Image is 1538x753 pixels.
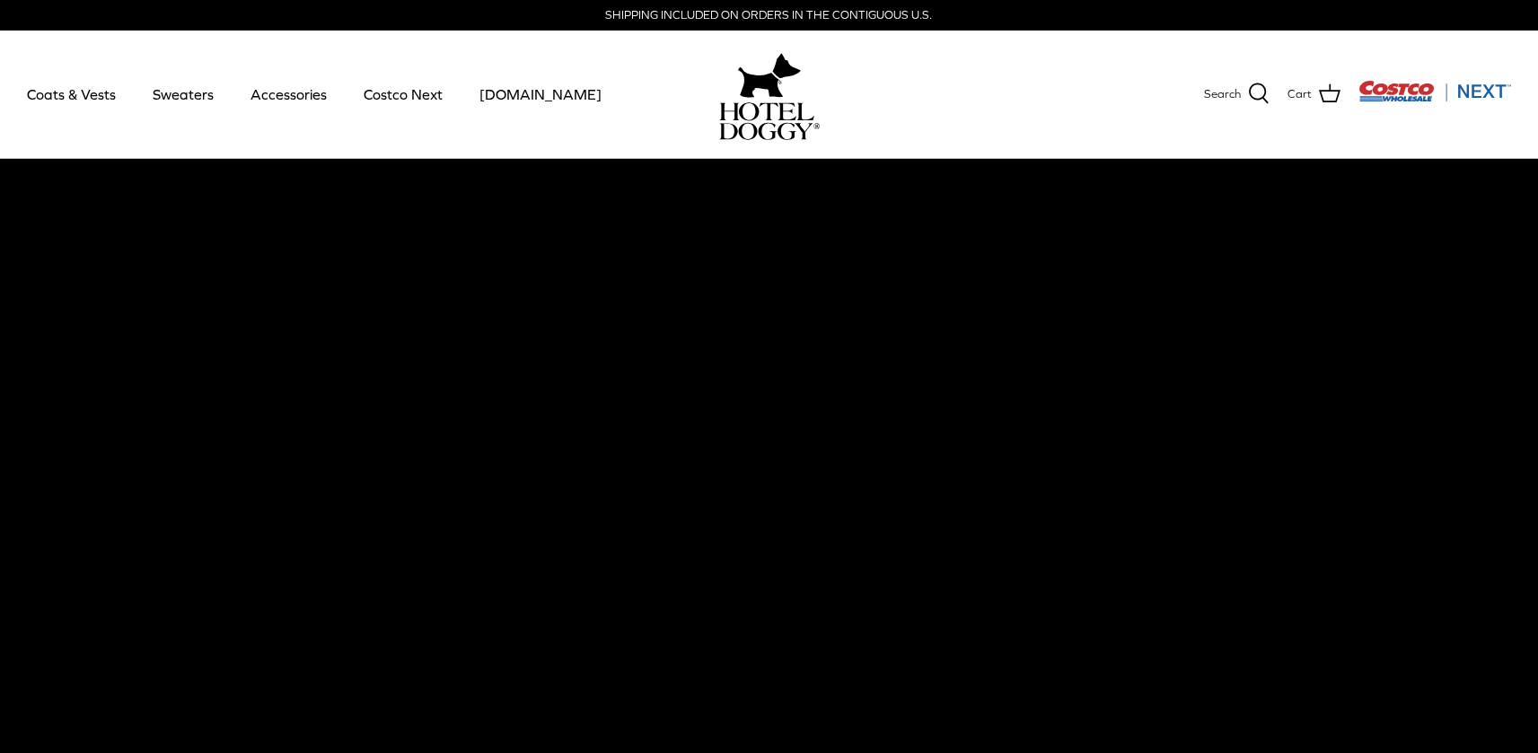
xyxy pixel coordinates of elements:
a: Costco Next [347,64,459,125]
a: Search [1204,83,1270,106]
img: hoteldoggy.com [738,48,801,102]
a: Accessories [234,64,343,125]
span: Cart [1288,85,1312,104]
a: Visit Costco Next [1358,92,1511,105]
img: hoteldoggycom [719,102,820,140]
a: Cart [1288,83,1340,106]
img: Costco Next [1358,80,1511,102]
a: Coats & Vests [11,64,132,125]
a: Sweaters [136,64,230,125]
a: [DOMAIN_NAME] [463,64,618,125]
a: hoteldoggy.com hoteldoggycom [719,48,820,140]
span: Search [1204,85,1241,104]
